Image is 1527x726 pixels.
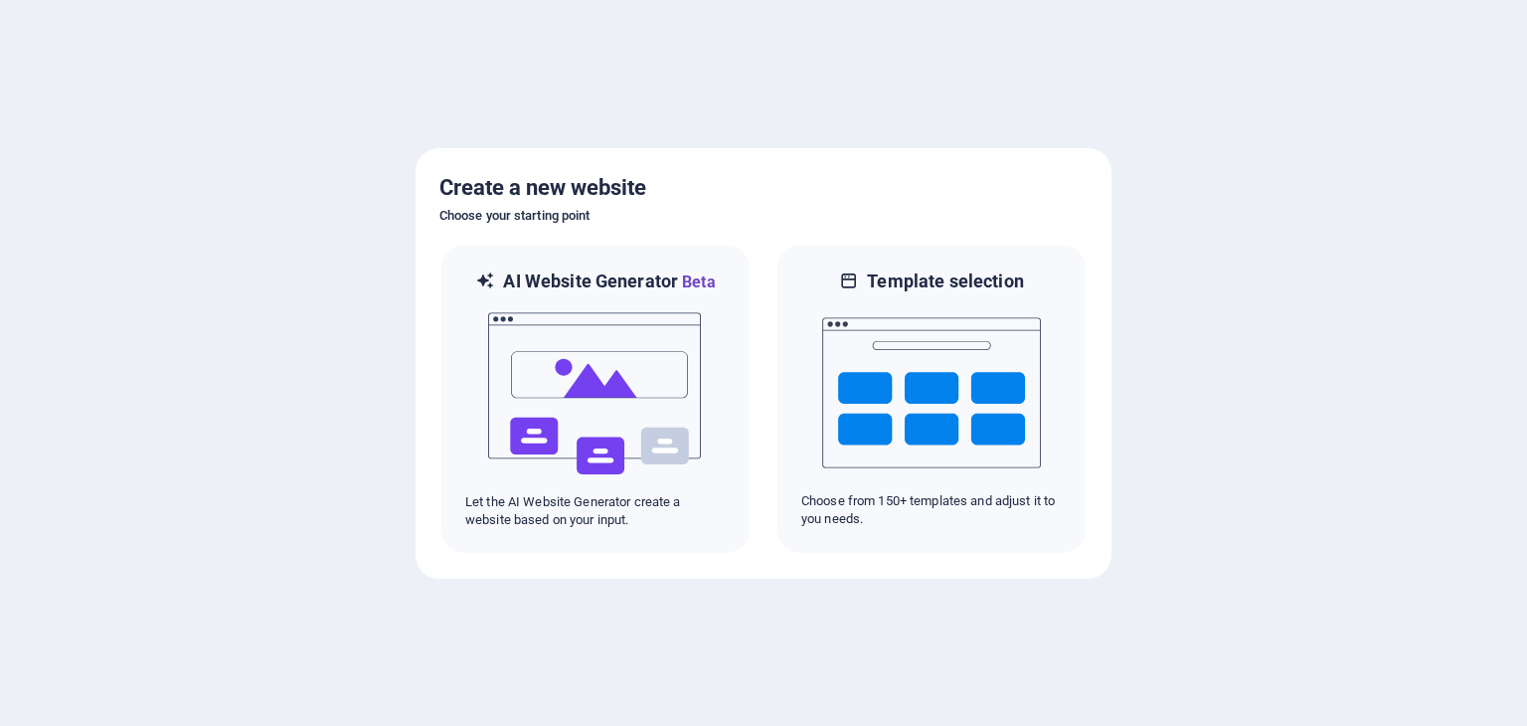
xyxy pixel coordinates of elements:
span: Beta [678,272,716,291]
h6: AI Website Generator [503,270,715,294]
img: ai [486,294,705,493]
p: Let the AI Website Generator create a website based on your input. [465,493,726,529]
h5: Create a new website [439,172,1088,204]
div: AI Website GeneratorBetaaiLet the AI Website Generator create a website based on your input. [439,244,752,555]
div: Template selectionChoose from 150+ templates and adjust it to you needs. [775,244,1088,555]
p: Choose from 150+ templates and adjust it to you needs. [801,492,1062,528]
h6: Template selection [867,270,1023,293]
h6: Choose your starting point [439,204,1088,228]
